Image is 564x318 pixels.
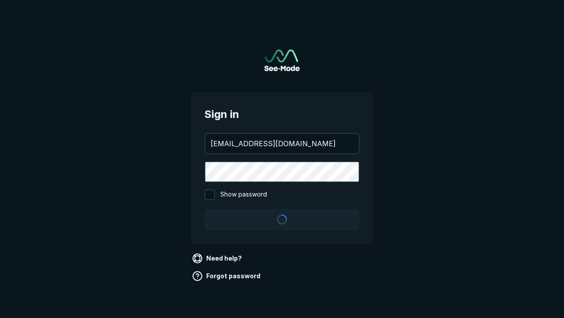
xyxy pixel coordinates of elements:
a: Forgot password [190,269,264,283]
a: Go to sign in [264,49,300,71]
img: See-Mode Logo [264,49,300,71]
a: Need help? [190,251,245,265]
span: Sign in [204,106,360,122]
input: your@email.com [205,134,359,153]
span: Show password [220,189,267,200]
